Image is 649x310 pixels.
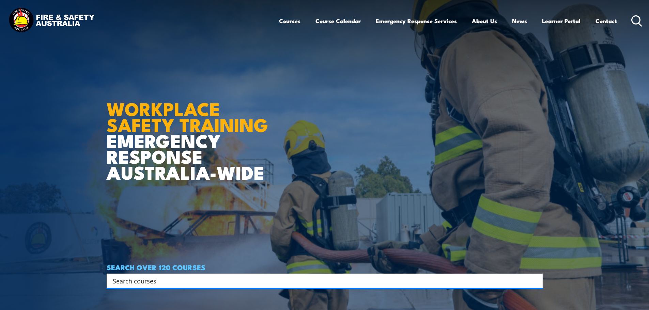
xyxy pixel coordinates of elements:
[315,12,361,30] a: Course Calendar
[596,12,617,30] a: Contact
[107,94,268,138] strong: WORKPLACE SAFETY TRAINING
[113,276,528,286] input: Search input
[279,12,300,30] a: Courses
[376,12,457,30] a: Emergency Response Services
[114,276,529,285] form: Search form
[531,276,540,285] button: Search magnifier button
[512,12,527,30] a: News
[107,83,273,180] h1: EMERGENCY RESPONSE AUSTRALIA-WIDE
[107,263,543,271] h4: SEARCH OVER 120 COURSES
[542,12,581,30] a: Learner Portal
[472,12,497,30] a: About Us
